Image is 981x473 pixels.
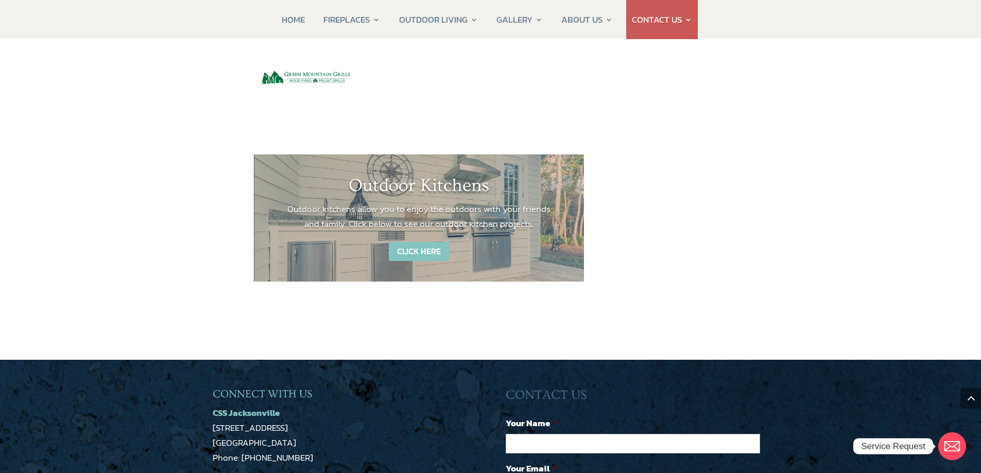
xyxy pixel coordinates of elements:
[285,175,554,202] h1: Outdoor Kitchens
[213,388,312,400] span: CONNECT WITH US
[506,388,768,408] h3: CONTACT US
[213,451,313,464] a: Phone: [PHONE_NUMBER]
[254,119,357,133] a: green mountain grills jacksonville fl ormond beach fl construction solutions
[285,202,554,232] p: Outdoor kitchens allow you to enjoy the outdoors with your friends and family. Click below to see...
[506,417,558,429] label: Your Name
[254,26,357,129] img: Green Mountain Grills
[213,421,288,434] a: [STREET_ADDRESS]
[213,436,296,449] a: [GEOGRAPHIC_DATA]
[938,432,966,460] a: Email
[213,406,280,419] a: CSS Jacksonville
[389,242,449,261] a: CLICK HERE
